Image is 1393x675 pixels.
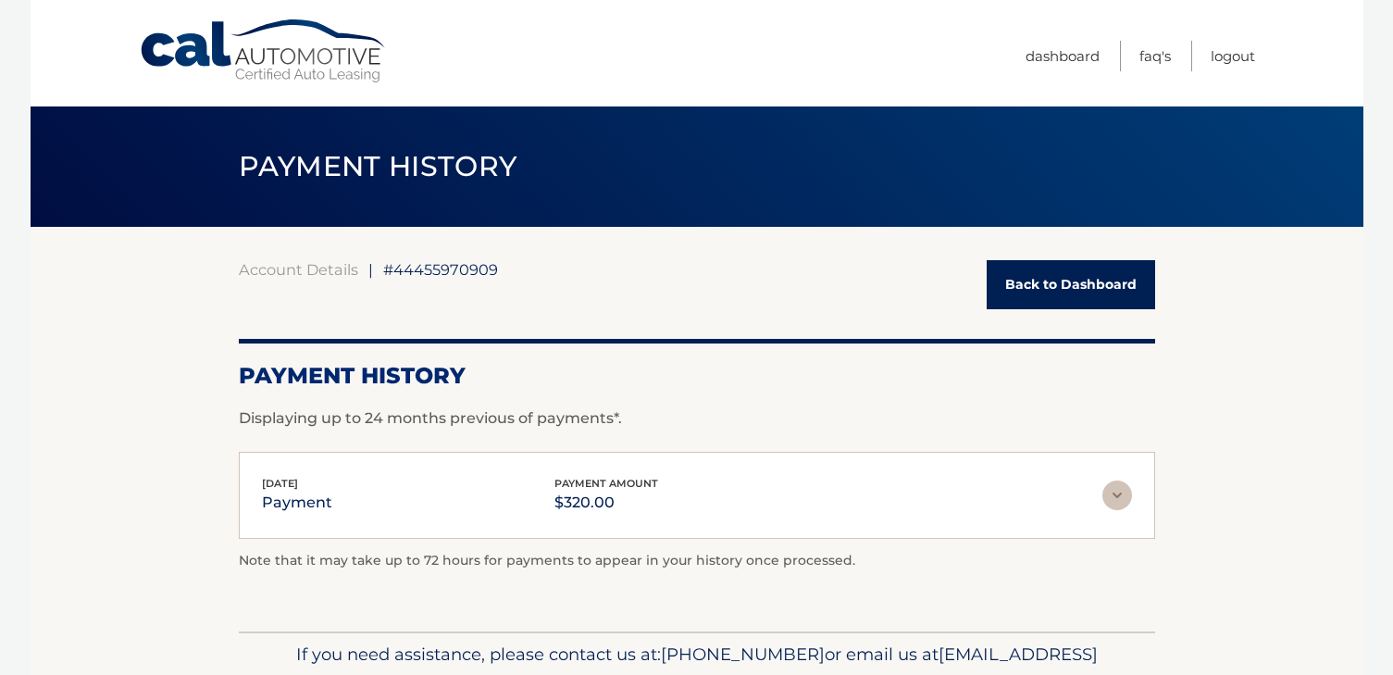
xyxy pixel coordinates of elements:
[987,260,1155,309] a: Back to Dashboard
[239,407,1155,430] p: Displaying up to 24 months previous of payments*.
[1211,41,1255,71] a: Logout
[554,490,658,516] p: $320.00
[239,362,1155,390] h2: Payment History
[239,260,358,279] a: Account Details
[554,477,658,490] span: payment amount
[239,149,517,183] span: PAYMENT HISTORY
[262,490,332,516] p: payment
[1026,41,1100,71] a: Dashboard
[262,477,298,490] span: [DATE]
[139,19,389,84] a: Cal Automotive
[1139,41,1171,71] a: FAQ's
[661,644,825,665] span: [PHONE_NUMBER]
[368,260,373,279] span: |
[383,260,498,279] span: #44455970909
[1102,481,1132,510] img: accordion-rest.svg
[239,550,1155,572] p: Note that it may take up to 72 hours for payments to appear in your history once processed.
